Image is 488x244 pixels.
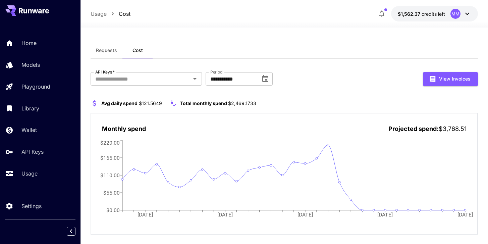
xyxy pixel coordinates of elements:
[21,126,37,134] p: Wallet
[298,211,313,218] tspan: [DATE]
[106,207,120,213] tspan: $0.00
[439,125,467,132] span: $3,768.51
[259,72,272,86] button: Choose date, selected date is Aug 1, 2025
[450,9,460,19] div: MM
[101,100,138,106] span: Avg daily spend
[21,104,39,112] p: Library
[210,69,223,75] label: Period
[100,154,120,161] tspan: $165.00
[102,124,146,133] p: Monthly spend
[138,211,153,218] tspan: [DATE]
[21,202,42,210] p: Settings
[398,10,445,17] div: $1,562.37177
[388,125,439,132] span: Projected spend:
[67,227,75,236] button: Collapse sidebar
[391,6,478,21] button: $1,562.37177MM
[72,225,80,237] div: Collapse sidebar
[422,11,445,17] span: credits left
[21,39,37,47] p: Home
[96,47,117,53] span: Requests
[423,72,478,86] button: View Invoices
[458,211,474,218] tspan: [DATE]
[91,10,107,18] a: Usage
[398,11,422,17] span: $1,562.37
[100,172,120,178] tspan: $110.00
[95,69,115,75] label: API Keys
[132,47,143,53] span: Cost
[100,139,120,146] tspan: $220.00
[139,100,162,106] span: $121.5649
[180,100,227,106] span: Total monthly spend
[21,148,44,156] p: API Keys
[103,190,120,196] tspan: $55.00
[119,10,130,18] a: Cost
[21,169,38,178] p: Usage
[218,211,233,218] tspan: [DATE]
[21,61,40,69] p: Models
[21,83,50,91] p: Playground
[91,10,130,18] nav: breadcrumb
[423,75,478,82] a: View Invoices
[378,211,393,218] tspan: [DATE]
[228,100,256,106] span: $2,469.1733
[190,74,200,84] button: Open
